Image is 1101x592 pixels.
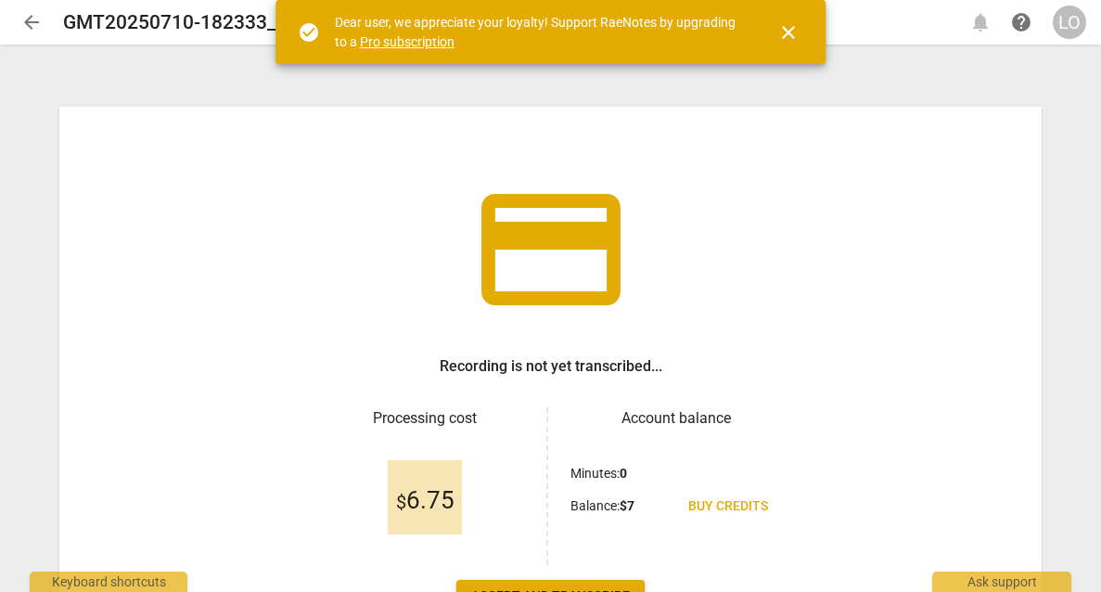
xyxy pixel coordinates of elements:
[766,10,811,55] button: Close
[1053,6,1086,39] button: LO
[298,21,320,44] span: check_circle
[396,487,454,515] span: 6.75
[63,11,364,34] h2: GMT20250710-182333_Recording
[777,21,800,44] span: close
[440,355,662,378] h3: Recording is not yet transcribed...
[932,572,1071,592] div: Ask support
[620,466,627,481] b: 0
[20,11,43,33] span: arrow_back
[467,166,634,333] span: credit_card
[620,498,634,513] b: $ 7
[673,490,783,523] a: Buy credits
[1010,11,1032,33] span: help
[570,464,627,483] p: Minutes :
[688,497,768,516] span: Buy credits
[30,572,187,592] div: Keyboard shortcuts
[570,496,634,516] p: Balance :
[570,407,783,430] h3: Account balance
[360,34,454,49] a: Pro subscription
[396,491,406,513] span: $
[319,407,531,430] h3: Processing cost
[335,13,745,51] div: Dear user, we appreciate your loyalty! Support RaeNotes by upgrading to a
[1005,6,1038,39] a: Help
